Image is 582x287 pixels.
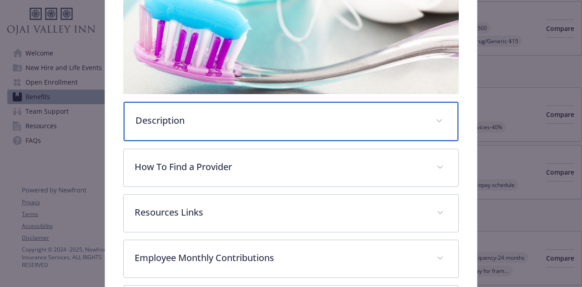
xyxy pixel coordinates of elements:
[124,240,458,277] div: Employee Monthly Contributions
[135,160,425,174] p: How To Find a Provider
[135,114,424,127] p: Description
[135,206,425,219] p: Resources Links
[124,102,458,141] div: Description
[135,251,425,265] p: Employee Monthly Contributions
[124,149,458,186] div: How To Find a Provider
[124,195,458,232] div: Resources Links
